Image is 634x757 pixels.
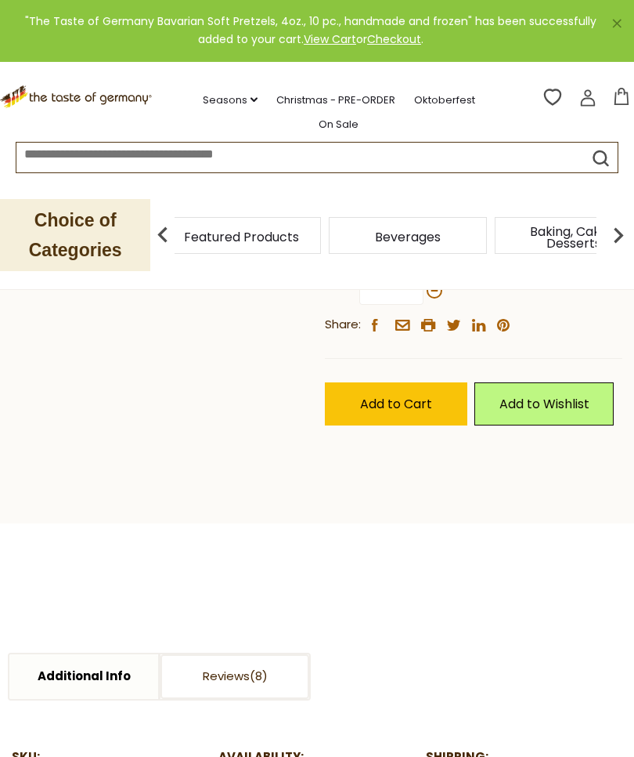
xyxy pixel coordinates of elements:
[276,92,395,109] a: Christmas - PRE-ORDER
[304,31,356,47] a: View Cart
[13,13,609,49] div: "The Taste of Germany Bavarian Soft Pretzels, 4oz., 10 pc., handmade and frozen" has been success...
[603,219,634,251] img: next arrow
[325,382,467,426] button: Add to Cart
[367,31,421,47] a: Checkout
[474,382,613,426] a: Add to Wishlist
[9,654,158,699] a: Additional Info
[203,92,258,109] a: Seasons
[147,219,178,251] img: previous arrow
[414,92,475,109] a: Oktoberfest
[184,231,299,243] a: Featured Products
[325,315,361,335] span: Share:
[160,654,309,699] a: Reviews
[612,19,621,28] a: ×
[319,116,358,133] a: On Sale
[375,231,441,243] a: Beverages
[360,395,432,413] span: Add to Cart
